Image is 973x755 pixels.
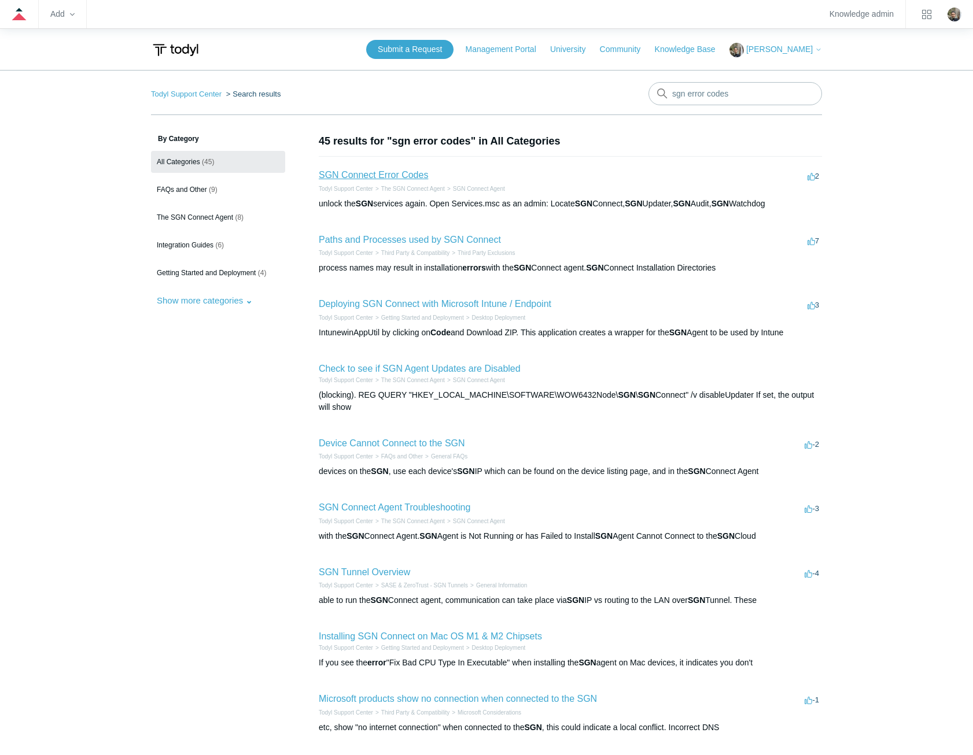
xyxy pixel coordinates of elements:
[319,709,373,716] a: Todyl Support Center
[648,82,822,105] input: Search
[464,313,526,322] li: Desktop Deployment
[830,11,894,17] a: Knowledge admin
[805,695,819,704] span: -1
[371,595,388,605] em: SGN
[712,199,729,208] em: SGN
[466,43,548,55] a: Management Portal
[202,158,214,166] span: (45)
[319,465,822,478] div: devices on the , use each device's IP which can be found on the device listing page, and in the C...
[381,582,468,589] a: SASE & ZeroTrust - SGN Tunnels
[373,517,445,525] li: The SGN Connect Agent
[319,134,822,149] h1: 45 results for "sgn error codes" in All Categories
[215,241,224,249] span: (6)
[430,328,451,337] em: Code
[319,327,822,339] div: IntunewinAppUtil by clicking on and Download ZIP. This application creates a wrapper for the Agen...
[319,582,373,589] a: Todyl Support Center
[453,186,505,192] a: SGN Connect Agent
[319,694,597,704] a: Microsoft products show no connection when connected to the SGN
[319,657,822,669] div: If you see the "Fix Bad CPU Type In Executable" when installing the agent on Mac devices, it indi...
[319,376,373,384] li: Todyl Support Center
[319,314,373,321] a: Todyl Support Center
[157,158,200,166] span: All Categories
[50,11,75,17] zd-hc-trigger: Add
[371,467,388,476] em: SGN
[445,517,505,525] li: SGN Connect Agent
[224,90,281,98] li: Search results
[464,643,526,652] li: Desktop Deployment
[445,184,505,193] li: SGN Connect Agent
[347,531,364,541] em: SGN
[423,452,467,461] li: General FAQs
[449,708,521,717] li: Microsoft Considerations
[655,43,727,55] a: Knowledge Base
[381,453,423,460] a: FAQs and Other
[381,377,445,383] a: The SGN Connect Agent
[157,186,207,194] span: FAQs and Other
[373,376,445,384] li: The SGN Connect Agent
[319,708,373,717] li: Todyl Support Center
[717,531,735,541] em: SGN
[151,290,259,311] button: Show more categories
[578,658,596,667] em: SGN
[458,709,521,716] a: Microsoft Considerations
[235,213,244,221] span: (8)
[319,530,822,542] div: with the Connect Agent. Agent is Not Running or has Failed to Install Agent Cannot Connect to the...
[462,263,485,272] em: errors
[157,213,233,221] span: The SGN Connect Agent
[151,134,285,144] h3: By Category
[457,467,474,476] em: SGN
[209,186,218,194] span: (9)
[373,643,464,652] li: Getting Started and Deployment
[373,708,449,717] li: Third Party & Compatibility
[373,581,468,590] li: SASE & ZeroTrust - SGN Tunnels
[805,504,819,513] span: -3
[381,518,445,524] a: The SGN Connect Agent
[319,517,373,525] li: Todyl Support Center
[319,502,470,512] a: SGN Connect Agent Troubleshooting
[688,467,705,476] em: SGN
[151,90,224,98] li: Todyl Support Center
[550,43,597,55] a: University
[453,518,505,524] a: SGN Connect Agent
[151,151,285,173] a: All Categories (45)
[373,249,449,257] li: Third Party & Compatibility
[319,364,521,373] a: Check to see if SGN Agent Updates are Disabled
[319,299,551,309] a: Deploying SGN Connect with Microsoft Intune / Endpoint
[319,377,373,383] a: Todyl Support Center
[445,376,505,384] li: SGN Connect Agent
[319,452,373,461] li: Todyl Support Center
[319,184,373,193] li: Todyl Support Center
[366,40,454,59] a: Submit a Request
[319,198,822,210] div: unlock the services again. Open Services.msc as an admin: Locate Connect, Updater, Audit, Watchdog
[157,269,256,277] span: Getting Started and Deployment
[157,241,213,249] span: Integration Guides
[319,249,373,257] li: Todyl Support Center
[808,172,819,180] span: 2
[458,250,515,256] a: Third Party Exclusions
[319,250,373,256] a: Todyl Support Center
[373,452,423,461] li: FAQs and Other
[805,440,819,449] span: -2
[948,8,961,21] img: user avatar
[381,250,449,256] a: Third Party & Compatibility
[373,313,464,322] li: Getting Started and Deployment
[808,301,819,309] span: 3
[319,645,373,651] a: Todyl Support Center
[472,645,526,651] a: Desktop Deployment
[472,314,526,321] a: Desktop Deployment
[319,170,428,180] a: SGN Connect Error Codes
[688,595,705,605] em: SGN
[319,186,373,192] a: Todyl Support Center
[151,206,285,228] a: The SGN Connect Agent (8)
[319,567,410,577] a: SGN Tunnel Overview
[625,199,642,208] em: SGN
[319,453,373,460] a: Todyl Support Center
[319,631,542,641] a: Installing SGN Connect on Mac OS M1 & M2 Chipsets
[567,595,584,605] em: SGN
[151,39,200,61] img: Todyl Support Center Help Center home page
[586,263,603,272] em: SGN
[476,582,527,589] a: General Information
[319,518,373,524] a: Todyl Support Center
[367,658,386,667] em: error
[319,313,373,322] li: Todyl Support Center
